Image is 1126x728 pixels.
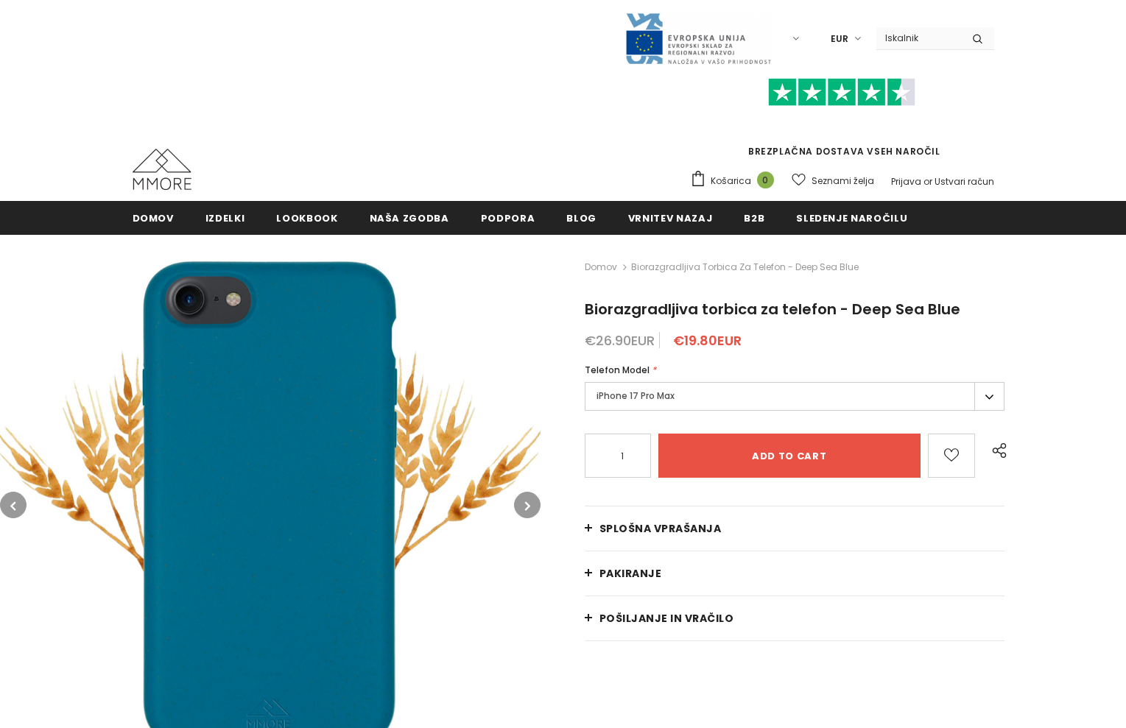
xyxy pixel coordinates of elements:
span: Vrnitev nazaj [628,211,712,225]
span: podpora [481,211,535,225]
span: BREZPLAČNA DOSTAVA VSEH NAROČIL [690,85,994,158]
span: Biorazgradljiva torbica za telefon - Deep Sea Blue [585,299,960,319]
span: Splošna vprašanja [599,521,722,536]
a: Košarica 0 [690,170,781,192]
span: EUR [831,32,848,46]
a: Domov [133,201,174,234]
span: Lookbook [276,211,337,225]
span: Pošiljanje in vračilo [599,611,734,626]
span: Naša zgodba [370,211,449,225]
span: Blog [566,211,597,225]
a: Prijava [891,175,921,188]
a: Vrnitev nazaj [628,201,712,234]
a: Domov [585,258,617,276]
a: Pošiljanje in vračilo [585,596,1005,640]
input: Search Site [876,27,961,49]
a: Ustvari račun [935,175,994,188]
a: Lookbook [276,201,337,234]
img: Zaupajte Pilot Stars [768,78,915,107]
a: Seznami želja [792,168,874,194]
span: Košarica [711,174,751,188]
span: or [923,175,932,188]
span: Domov [133,211,174,225]
span: 0 [757,172,774,188]
a: Splošna vprašanja [585,506,1005,551]
input: Add to cart [658,434,921,478]
span: €26.90EUR [585,331,655,350]
span: Telefon Model [585,364,650,376]
label: iPhone 17 Pro Max [585,382,1005,411]
span: Seznami želja [812,174,874,188]
a: Sledenje naročilu [796,201,907,234]
img: Javni Razpis [624,12,772,66]
a: Blog [566,201,597,234]
span: B2B [744,211,764,225]
span: Biorazgradljiva torbica za telefon - Deep Sea Blue [631,258,859,276]
a: Izdelki [205,201,245,234]
span: €19.80EUR [673,331,742,350]
span: Izdelki [205,211,245,225]
a: Javni Razpis [624,32,772,44]
span: Sledenje naročilu [796,211,907,225]
a: PAKIRANJE [585,551,1005,596]
iframe: Customer reviews powered by Trustpilot [690,106,994,144]
a: Naša zgodba [370,201,449,234]
span: PAKIRANJE [599,566,662,581]
a: B2B [744,201,764,234]
a: podpora [481,201,535,234]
